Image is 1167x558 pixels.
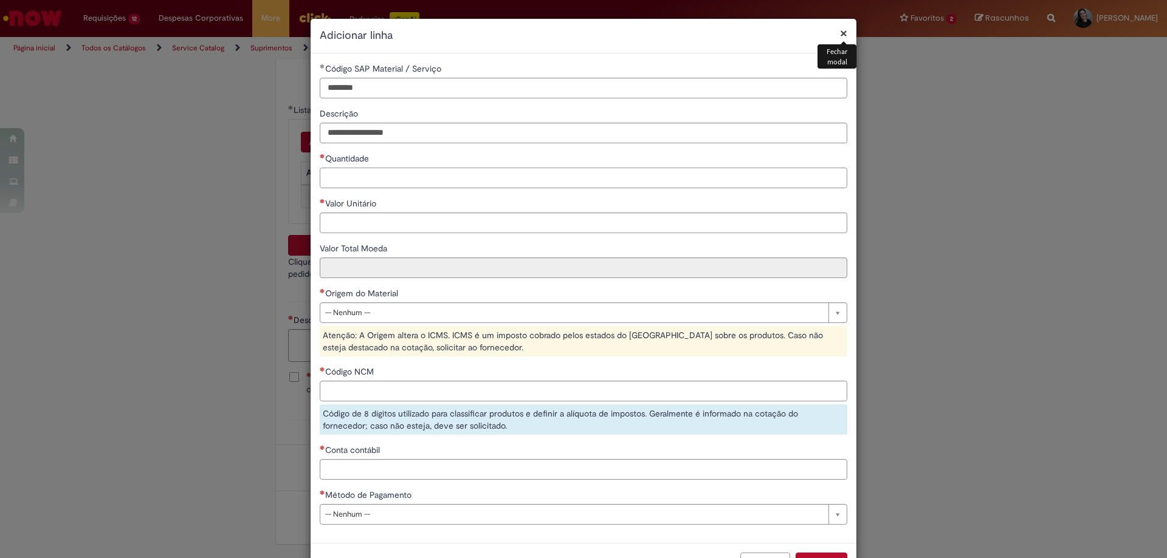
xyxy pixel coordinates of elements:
span: Conta contábil [325,444,382,455]
span: Necessários [320,445,325,450]
span: Código SAP Material / Serviço [325,63,444,74]
input: Conta contábil [320,459,847,480]
div: Fechar modal [818,44,856,69]
span: Necessários [320,199,325,203]
span: Método de Pagamento [325,489,414,500]
span: -- Nenhum -- [325,303,822,322]
span: Necessários [320,367,325,372]
div: Código de 8 dígitos utilizado para classificar produtos e definir a alíquota de impostos. Geralme... [320,404,847,435]
span: Descrição [320,108,360,119]
div: Atenção: A Origem altera o ICMS. ICMS é um imposto cobrado pelos estados do [GEOGRAPHIC_DATA] sob... [320,326,847,356]
input: Valor Unitário [320,213,847,233]
button: Fechar modal [840,27,847,39]
span: Origem do Material [325,288,401,299]
input: Descrição [320,123,847,143]
span: Obrigatório Preenchido [320,64,325,69]
h2: Adicionar linha [320,28,847,44]
input: Código NCM [320,381,847,401]
span: Somente leitura - Valor Total Moeda [320,243,390,254]
input: Quantidade [320,168,847,188]
span: Necessários [320,154,325,158]
span: Quantidade [325,153,371,164]
span: Necessários [320,490,325,495]
span: Código NCM [325,366,376,377]
span: Valor Unitário [325,198,379,209]
input: Valor Total Moeda [320,257,847,278]
span: -- Nenhum -- [325,505,822,524]
span: Necessários [320,288,325,293]
input: Código SAP Material / Serviço [320,78,847,98]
